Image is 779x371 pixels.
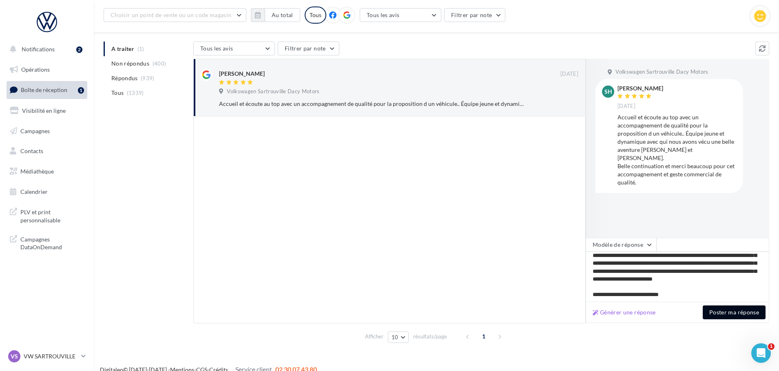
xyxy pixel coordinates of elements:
[153,60,166,67] span: (400)
[477,330,490,343] span: 1
[305,7,326,24] div: Tous
[413,333,447,340] span: résultats/page
[589,307,659,317] button: Générer une réponse
[200,45,233,52] span: Tous les avis
[24,352,78,360] p: VW SARTROUVILLE
[193,42,275,55] button: Tous les avis
[768,343,775,350] span: 1
[360,8,441,22] button: Tous les avis
[20,206,84,224] span: PLV et print personnalisable
[615,68,708,76] span: Volkswagen Sartrouville Dacy Motors
[5,41,86,58] button: Notifications 2
[5,81,89,99] a: Boîte de réception1
[227,88,319,95] span: Volkswagen Sartrouville Dacy Motors
[219,70,265,78] div: [PERSON_NAME]
[604,88,612,96] span: SH
[703,305,766,319] button: Poster ma réponse
[365,333,383,340] span: Afficher
[392,334,398,340] span: 10
[5,102,89,119] a: Visibilité en ligne
[617,103,635,110] span: [DATE]
[141,75,155,81] span: (939)
[5,143,89,160] a: Contacts
[76,46,82,53] div: 2
[20,168,54,175] span: Médiathèque
[388,331,409,343] button: 10
[265,8,300,22] button: Au total
[22,46,55,53] span: Notifications
[586,238,657,252] button: Modèle de réponse
[111,11,231,18] span: Choisir un point de vente ou un code magasin
[5,123,89,140] a: Campagnes
[111,89,124,97] span: Tous
[219,100,525,108] div: Accueil et écoute au top avec un accompagnement de qualité pour la proposition d un véhicule.. Éq...
[5,203,89,227] a: PLV et print personnalisable
[617,113,737,187] div: Accueil et écoute au top avec un accompagnement de qualité pour la proposition d un véhicule.. Éq...
[104,8,246,22] button: Choisir un point de vente ou un code magasin
[560,70,578,78] span: [DATE]
[5,163,89,180] a: Médiathèque
[111,59,149,68] span: Non répondus
[751,343,771,363] iframe: Intercom live chat
[5,61,89,78] a: Opérations
[251,8,300,22] button: Au total
[21,66,50,73] span: Opérations
[127,90,144,96] span: (1339)
[5,231,89,255] a: Campagnes DataOnDemand
[20,127,50,134] span: Campagnes
[22,107,66,114] span: Visibilité en ligne
[111,74,138,82] span: Répondus
[444,8,506,22] button: Filtrer par note
[7,349,87,364] a: VS VW SARTROUVILLE
[278,42,339,55] button: Filtrer par note
[20,147,43,154] span: Contacts
[5,183,89,200] a: Calendrier
[617,86,663,91] div: [PERSON_NAME]
[21,86,67,93] span: Boîte de réception
[78,87,84,94] div: 1
[20,234,84,251] span: Campagnes DataOnDemand
[367,11,400,18] span: Tous les avis
[11,352,18,360] span: VS
[20,188,48,195] span: Calendrier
